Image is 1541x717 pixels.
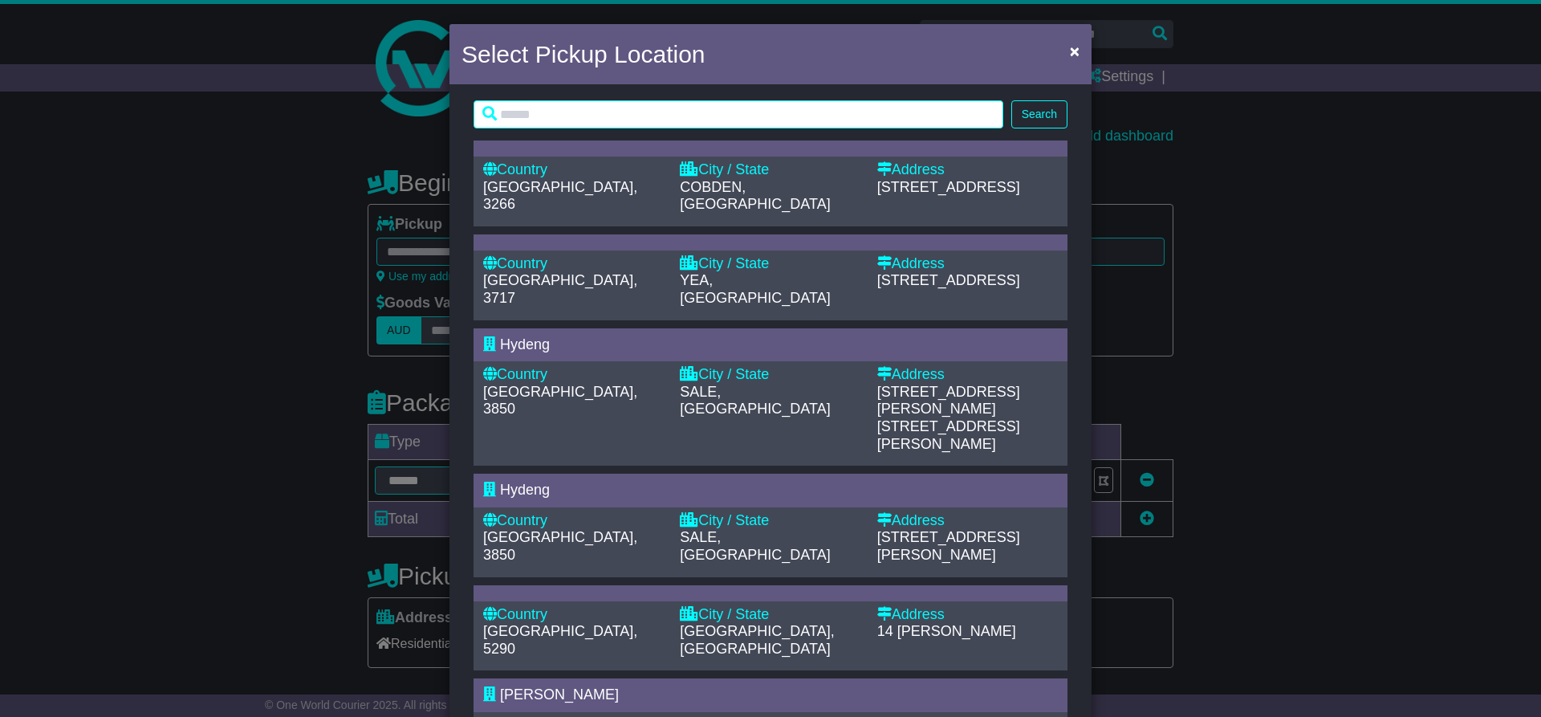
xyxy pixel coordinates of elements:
[877,606,1058,624] div: Address
[877,272,1020,288] span: [STREET_ADDRESS]
[877,529,1020,563] span: [STREET_ADDRESS][PERSON_NAME]
[680,179,830,213] span: COBDEN, [GEOGRAPHIC_DATA]
[483,384,637,418] span: [GEOGRAPHIC_DATA], 3850
[483,272,637,306] span: [GEOGRAPHIC_DATA], 3717
[680,384,830,418] span: SALE, [GEOGRAPHIC_DATA]
[483,623,637,657] span: [GEOGRAPHIC_DATA], 5290
[877,179,1020,195] span: [STREET_ADDRESS]
[1011,100,1067,128] button: Search
[500,336,550,352] span: Hydeng
[877,384,1020,418] span: [STREET_ADDRESS][PERSON_NAME]
[483,366,664,384] div: Country
[877,623,1016,639] span: 14 [PERSON_NAME]
[1070,42,1080,60] span: ×
[680,529,830,563] span: SALE, [GEOGRAPHIC_DATA]
[483,606,664,624] div: Country
[483,161,664,179] div: Country
[877,255,1058,273] div: Address
[500,686,619,703] span: [PERSON_NAME]
[680,366,860,384] div: City / State
[877,512,1058,530] div: Address
[680,606,860,624] div: City / State
[680,623,834,657] span: [GEOGRAPHIC_DATA], [GEOGRAPHIC_DATA]
[877,418,1020,452] span: [STREET_ADDRESS][PERSON_NAME]
[483,529,637,563] span: [GEOGRAPHIC_DATA], 3850
[461,36,705,72] h4: Select Pickup Location
[483,512,664,530] div: Country
[680,161,860,179] div: City / State
[680,272,830,306] span: YEA, [GEOGRAPHIC_DATA]
[877,366,1058,384] div: Address
[483,255,664,273] div: Country
[680,255,860,273] div: City / State
[500,482,550,498] span: Hydeng
[483,179,637,213] span: [GEOGRAPHIC_DATA], 3266
[877,161,1058,179] div: Address
[1062,35,1088,67] button: Close
[680,512,860,530] div: City / State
